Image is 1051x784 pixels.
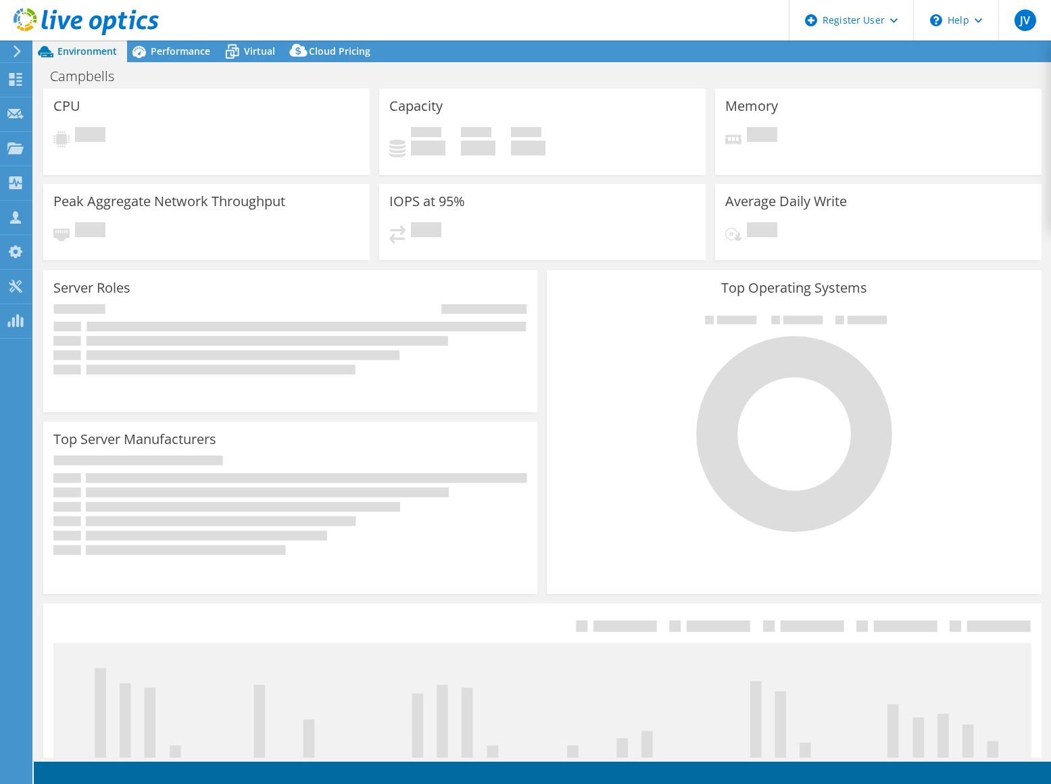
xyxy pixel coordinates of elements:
span: Free [461,127,491,141]
h3: Average Daily Write [725,194,847,209]
h4: 0 GiB [411,141,445,155]
span: Pending [747,222,777,241]
h3: Server Roles [53,280,130,295]
span: Pending [75,127,105,145]
h4: 0 GiB [461,141,495,155]
span: Pending [411,222,441,241]
h3: Top Operating Systems [557,280,1031,295]
h3: CPU [53,99,80,114]
span: JV [1015,9,1036,31]
span: Virtual [244,45,275,57]
h3: Top Server Manufacturers [53,432,216,447]
span: Performance [151,45,210,57]
h3: IOPS at 95% [389,194,465,209]
span: Pending [747,127,777,145]
svg: \n [930,14,942,26]
h3: Capacity [389,99,443,114]
span: Environment [57,45,117,57]
span: Total [511,127,541,141]
h3: Peak Aggregate Network Throughput [53,194,285,209]
span: Cloud Pricing [309,45,370,57]
span: Used [411,127,441,141]
h4: 0 GiB [511,141,545,155]
h1: Campbells [44,69,135,84]
span: Pending [75,222,105,241]
h3: Memory [725,99,778,114]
